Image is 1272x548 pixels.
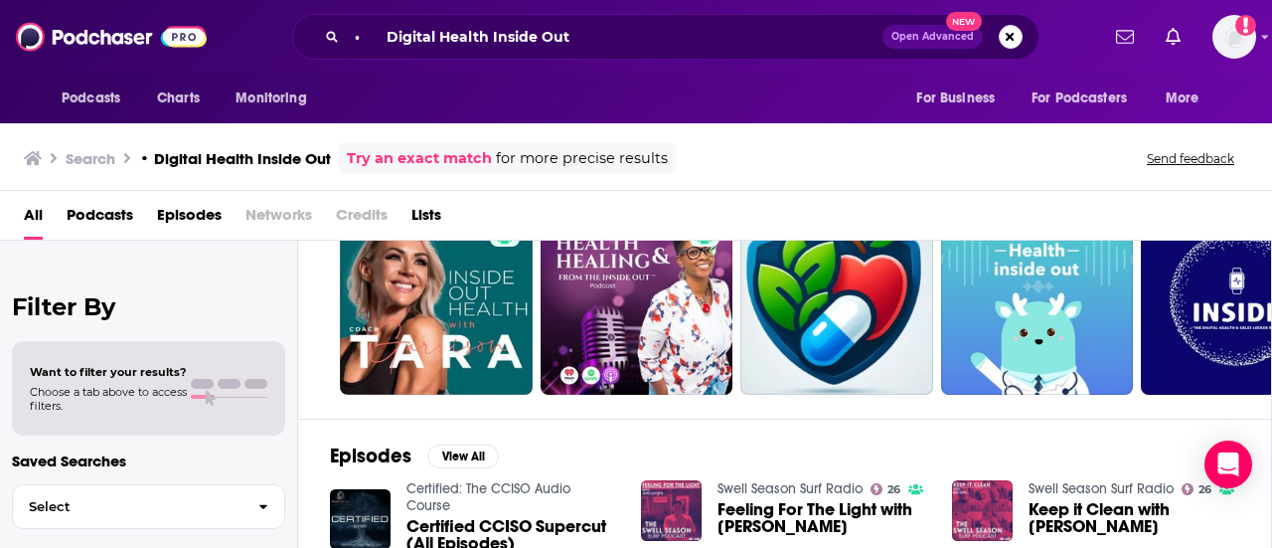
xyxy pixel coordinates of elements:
a: Keep it Clean with Ken Lewis [1029,501,1239,535]
button: open menu [222,80,332,117]
span: Networks [245,199,312,240]
span: Logged in as Ashley_Beenen [1212,15,1256,59]
a: 53 [340,202,533,395]
button: Select [12,484,285,529]
span: 26 [887,485,900,494]
p: Saved Searches [12,452,285,470]
span: For Podcasters [1032,85,1127,112]
a: Swell Season Surf Radio [717,480,863,497]
a: Show notifications dropdown [1108,20,1142,54]
span: Choose a tab above to access filters. [30,385,187,413]
a: Charts [144,80,212,117]
span: Select [13,500,242,513]
svg: Add a profile image [1235,15,1256,36]
h2: Filter By [12,292,285,321]
span: Feeling For The Light with [PERSON_NAME] [717,501,928,535]
span: Keep it Clean with [PERSON_NAME] [1029,501,1239,535]
button: open menu [48,80,146,117]
img: Podchaser - Follow, Share and Rate Podcasts [16,18,207,56]
a: Certified: The CCISO Audio Course [406,480,570,514]
span: Monitoring [236,85,306,112]
a: Episodes [157,199,222,240]
button: open menu [902,80,1020,117]
a: Try an exact match [347,147,492,170]
button: View All [427,445,499,468]
div: Search podcasts, credits, & more... [292,14,1039,60]
a: 26 [1182,483,1212,495]
button: open menu [1019,80,1156,117]
input: Search podcasts, credits, & more... [347,21,882,53]
span: Open Advanced [891,32,974,42]
img: Feeling For The Light with James Katsipis [641,480,702,541]
span: Credits [336,199,388,240]
a: Show notifications dropdown [1158,20,1189,54]
a: Feeling For The Light with James Katsipis [717,501,928,535]
h3: Search [66,149,115,168]
a: 8 [740,202,933,395]
button: Show profile menu [1212,15,1256,59]
a: Lists [411,199,441,240]
img: Keep it Clean with Ken Lewis [952,480,1013,541]
span: for more precise results [496,147,668,170]
h2: Episodes [330,444,411,468]
button: Send feedback [1141,150,1240,167]
img: User Profile [1212,15,1256,59]
button: open menu [1152,80,1224,117]
div: Open Intercom Messenger [1204,441,1252,488]
span: New [946,12,982,31]
a: 26 [871,483,901,495]
a: 22 [541,202,733,395]
span: Podcasts [62,85,120,112]
button: Open AdvancedNew [882,25,983,49]
span: Charts [157,85,200,112]
a: EpisodesView All [330,444,499,468]
h3: • Digital Health Inside Out [139,149,331,168]
a: Podcasts [67,199,133,240]
span: More [1166,85,1199,112]
span: 26 [1198,485,1211,494]
a: All [24,199,43,240]
span: Want to filter your results? [30,365,187,379]
a: Swell Season Surf Radio [1029,480,1174,497]
span: For Business [916,85,995,112]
